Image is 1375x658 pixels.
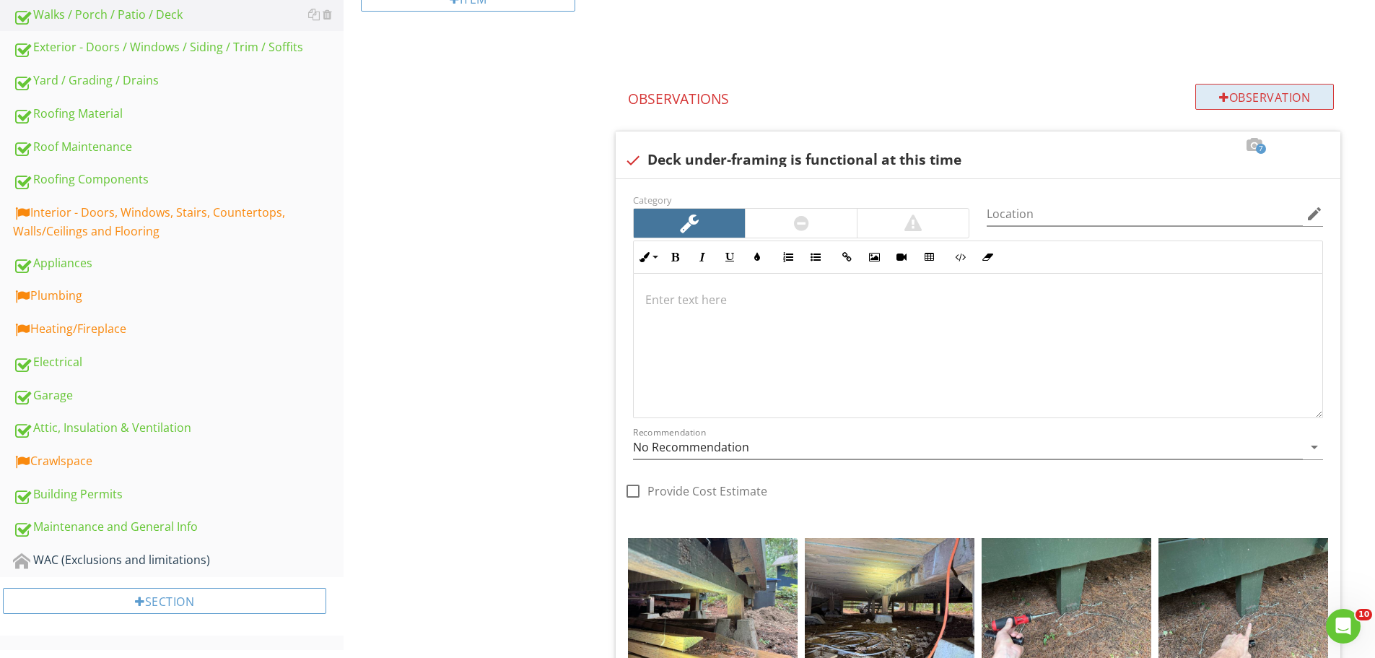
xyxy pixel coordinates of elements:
[13,320,344,339] div: Heating/Fireplace
[634,243,661,271] button: Inline Style
[13,518,344,537] div: Maintenance and General Info
[1306,205,1323,222] i: edit
[1256,144,1266,154] span: 7
[1326,609,1361,644] iframe: Intercom live chat
[774,243,802,271] button: Ordered List
[13,105,344,124] div: Roofing Material
[13,6,344,25] div: Walks / Porch / Patio / Deck
[13,38,344,57] div: Exterior - Doors / Windows / Siding / Trim / Soffits
[633,194,671,207] label: Category
[633,436,1303,459] input: Recommendation
[689,243,716,271] button: Italic (Ctrl+I)
[628,84,1334,108] h4: Observations
[13,72,344,90] div: Yard / Grading / Drains
[1306,438,1323,456] i: arrow_drop_down
[13,485,344,504] div: Building Permits
[13,204,344,240] div: Interior - Doors, Windows, Stairs, Countertops, Walls/Ceilings and Flooring
[716,243,743,271] button: Underline (Ctrl+U)
[13,386,344,405] div: Garage
[647,484,767,498] label: Provide Cost Estimate
[1195,84,1334,110] div: Observation
[13,452,344,471] div: Crawlspace
[802,243,829,271] button: Unordered List
[987,202,1303,226] input: Location
[661,243,689,271] button: Bold (Ctrl+B)
[833,243,860,271] button: Insert Link (Ctrl+K)
[13,287,344,306] div: Plumbing
[888,243,915,271] button: Insert Video
[13,551,344,570] div: WAC (Exclusions and limitations)
[13,138,344,157] div: Roof Maintenance
[743,243,771,271] button: Colors
[13,170,344,189] div: Roofing Components
[860,243,888,271] button: Insert Image (Ctrl+P)
[13,254,344,273] div: Appliances
[3,588,326,614] div: Section
[1356,609,1372,620] span: 10
[915,243,943,271] button: Insert Table
[946,243,974,271] button: Code View
[13,353,344,372] div: Electrical
[13,419,344,438] div: Attic, Insulation & Ventilation
[974,243,1001,271] button: Clear Formatting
